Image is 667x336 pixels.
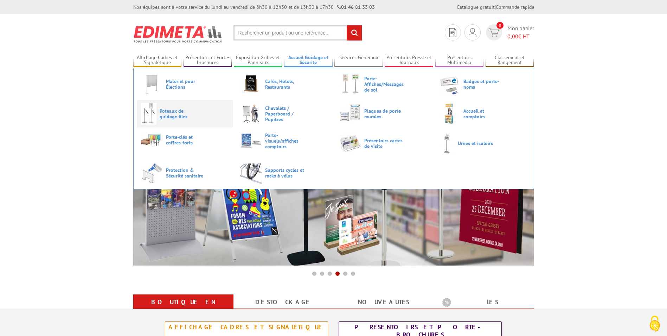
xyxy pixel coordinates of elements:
a: Classement et Rangement [486,55,534,66]
img: Urnes et isoloirs [438,132,455,154]
a: Les promotions [442,296,526,321]
span: 0 [496,22,504,29]
span: Poteaux de guidage files [160,108,202,119]
img: Porte-clés et coffres-forts [141,132,163,147]
a: Présentoirs cartes de visite [339,132,427,154]
img: devis rapide [469,28,476,37]
img: Poteaux de guidage files [141,103,156,125]
a: Porte-clés et coffres-forts [141,132,229,147]
span: Matériel pour Élections [166,79,208,90]
span: Supports cycles et racks à vélos [265,167,307,179]
span: Porte-Affiches/Messages de sol [364,76,406,93]
img: Badges et porte-noms [438,73,460,95]
span: Accueil et comptoirs [463,108,506,119]
strong: 01 46 81 33 03 [337,4,375,10]
a: Porte-Affiches/Messages de sol [339,73,427,95]
img: Chevalets / Paperboard / Pupitres [240,103,262,125]
img: Porte-visuels/affiches comptoirs [240,133,262,149]
a: Présentoirs Presse et Journaux [385,55,433,66]
span: Porte-clés et coffres-forts [166,134,208,145]
span: € HT [507,32,534,41]
a: Protection & Sécurité sanitaire [141,162,229,184]
img: Matériel pour Élections [141,73,163,95]
b: Les promotions [442,296,530,310]
img: Présentoir, panneau, stand - Edimeta - PLV, affichage, mobilier bureau, entreprise [133,21,223,47]
span: Urnes et isoloirs [458,141,500,146]
div: Affichage Cadres et Signalétique [167,323,326,331]
a: Cafés, Hôtels, Restaurants [240,73,328,95]
div: | [457,4,534,11]
img: Cafés, Hôtels, Restaurants [240,73,262,95]
button: Cookies (fenêtre modale) [642,312,667,336]
img: Accueil et comptoirs [438,103,460,125]
a: Accueil Guidage et Sécurité [284,55,333,66]
a: Boutique en ligne [142,296,225,321]
a: Poteaux de guidage files [141,103,229,125]
span: 0,00 [507,33,518,40]
span: Présentoirs cartes de visite [364,138,406,149]
a: Matériel pour Élections [141,73,229,95]
img: devis rapide [449,28,456,37]
img: Plaques de porte murales [339,103,361,125]
a: Catalogue gratuit [457,4,495,10]
a: Urnes et isoloirs [438,132,526,154]
a: Présentoirs Multimédia [435,55,484,66]
img: devis rapide [489,29,499,37]
a: Commande rapide [496,4,534,10]
span: Plaques de porte murales [364,108,406,119]
img: Supports cycles et racks à vélos [240,162,262,184]
a: Accueil et comptoirs [438,103,526,125]
a: Affichage Cadres et Signalétique [133,55,182,66]
input: rechercher [347,25,362,41]
a: Porte-visuels/affiches comptoirs [240,132,328,149]
a: Présentoirs et Porte-brochures [184,55,232,66]
a: Chevalets / Paperboard / Pupitres [240,103,328,125]
a: nouveautés [342,296,425,309]
img: Porte-Affiches/Messages de sol [339,73,361,95]
div: Nos équipes sont à votre service du lundi au vendredi de 8h30 à 12h30 et de 13h30 à 17h30 [133,4,375,11]
span: Badges et porte-noms [463,79,506,90]
a: Plaques de porte murales [339,103,427,125]
span: Porte-visuels/affiches comptoirs [265,132,307,149]
a: Badges et porte-noms [438,73,526,95]
span: Protection & Sécurité sanitaire [166,167,208,179]
span: Cafés, Hôtels, Restaurants [265,79,307,90]
img: Protection & Sécurité sanitaire [141,162,163,184]
img: Cookies (fenêtre modale) [646,315,663,332]
a: Services Généraux [334,55,383,66]
a: Supports cycles et racks à vélos [240,162,328,184]
input: Rechercher un produit ou une référence... [233,25,362,41]
a: devis rapide 0 Mon panier 0,00€ HT [484,24,534,41]
a: Destockage [242,296,325,309]
img: Présentoirs cartes de visite [339,132,361,154]
span: Mon panier [507,24,534,41]
a: Exposition Grilles et Panneaux [234,55,282,66]
span: Chevalets / Paperboard / Pupitres [265,105,307,122]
